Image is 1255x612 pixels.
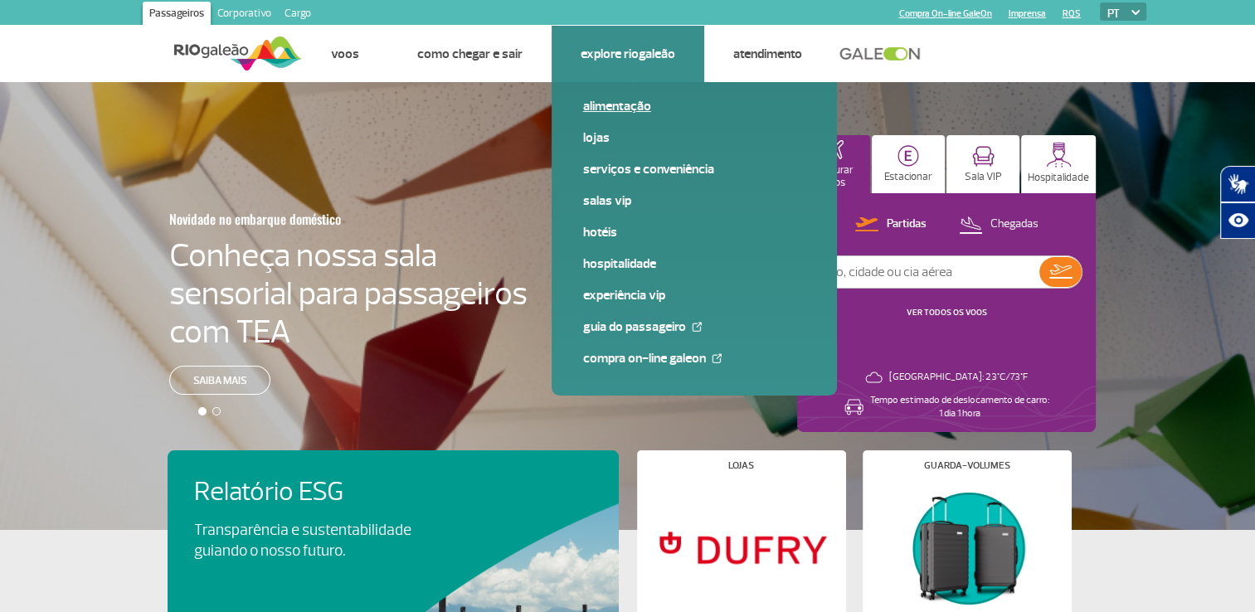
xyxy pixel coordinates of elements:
[712,353,722,363] img: External Link Icon
[887,216,927,232] p: Partidas
[169,366,270,395] a: Saiba mais
[581,46,675,62] a: Explore RIOgaleão
[902,306,992,319] button: VER TODOS OS VOOS
[143,2,211,28] a: Passageiros
[583,129,805,147] a: Lojas
[1009,8,1046,19] a: Imprensa
[889,371,1028,384] p: [GEOGRAPHIC_DATA]: 23°C/73°F
[583,160,805,178] a: Serviços e Conveniência
[583,223,805,241] a: Hotéis
[211,2,278,28] a: Corporativo
[850,214,932,236] button: Partidas
[1220,166,1255,239] div: Plugin de acessibilidade da Hand Talk.
[733,46,802,62] a: Atendimento
[169,202,446,236] h3: Novidade no embarque doméstico
[583,192,805,210] a: Salas VIP
[583,318,805,336] a: Guia do Passageiro
[899,8,992,19] a: Compra On-line GaleOn
[1028,172,1089,184] p: Hospitalidade
[1220,202,1255,239] button: Abrir recursos assistivos.
[897,145,919,167] img: carParkingHome.svg
[907,307,987,318] a: VER TODOS OS VOOS
[194,477,592,561] a: Relatório ESGTransparência e sustentabilidade guiando o nosso futuro.
[870,394,1049,420] p: Tempo estimado de deslocamento de carro: 1 dia 1 hora
[194,477,458,508] h4: Relatório ESG
[583,349,805,367] a: Compra On-line GaleOn
[278,2,318,28] a: Cargo
[946,135,1019,193] button: Sala VIP
[876,483,1057,611] img: Guarda-volumes
[990,216,1039,232] p: Chegadas
[872,135,945,193] button: Estacionar
[1046,142,1072,168] img: hospitality.svg
[1220,166,1255,202] button: Abrir tradutor de língua de sinais.
[583,97,805,115] a: Alimentação
[1021,135,1096,193] button: Hospitalidade
[972,146,995,167] img: vipRoom.svg
[169,236,528,351] h4: Conheça nossa sala sensorial para passageiros com TEA
[331,46,359,62] a: Voos
[728,461,754,470] h4: Lojas
[954,214,1043,236] button: Chegadas
[583,255,805,273] a: Hospitalidade
[924,461,1010,470] h4: Guarda-volumes
[965,171,1002,183] p: Sala VIP
[583,286,805,304] a: Experiência VIP
[194,520,430,561] p: Transparência e sustentabilidade guiando o nosso futuro.
[1063,8,1081,19] a: RQS
[884,171,932,183] p: Estacionar
[417,46,523,62] a: Como chegar e sair
[650,483,831,611] img: Lojas
[692,322,702,332] img: External Link Icon
[811,256,1039,288] input: Voo, cidade ou cia aérea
